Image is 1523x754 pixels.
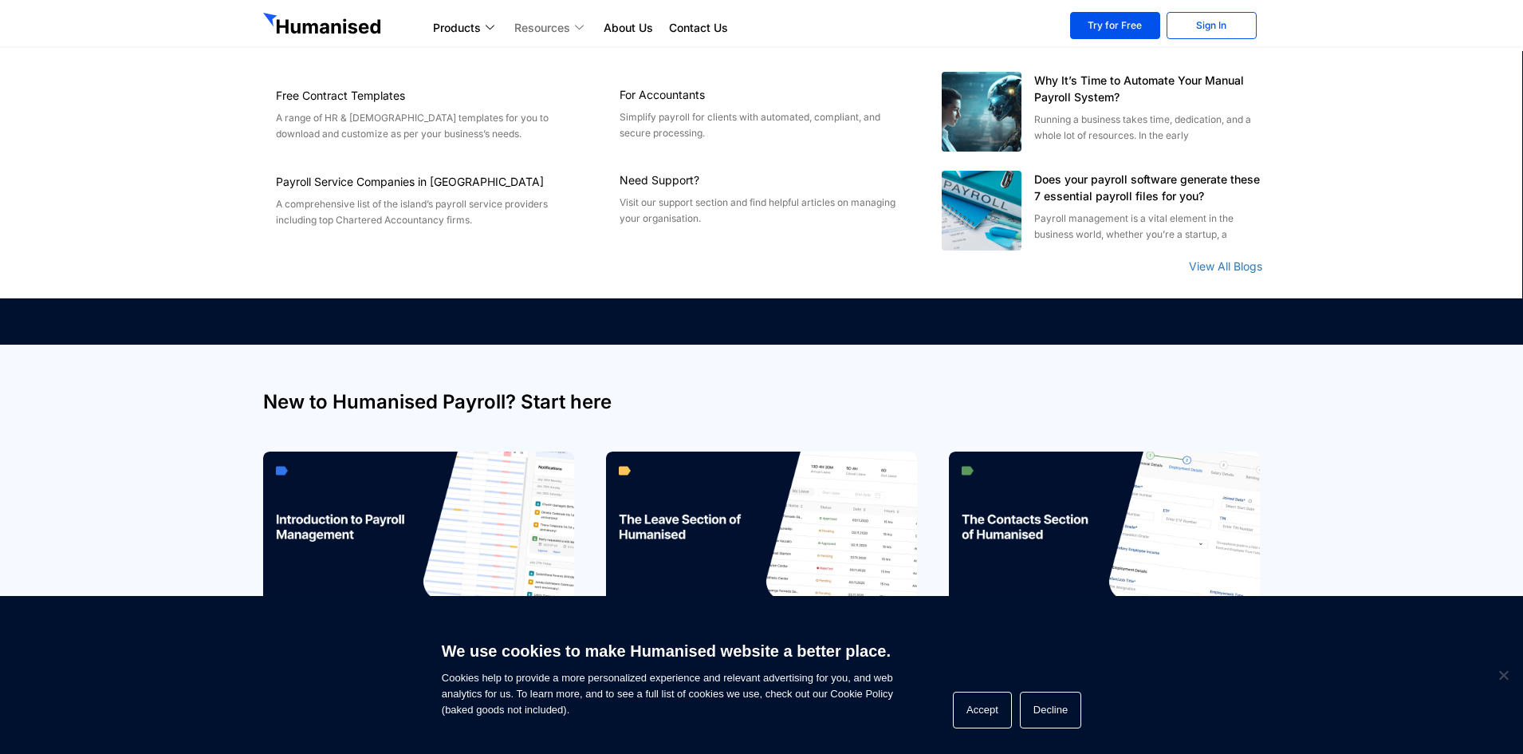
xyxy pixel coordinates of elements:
[263,393,1260,412] h3: New to Humanised Payroll? Start here
[263,13,384,38] img: GetHumanised Logo
[1189,259,1262,273] a: View All Blogs
[1034,112,1262,144] div: Running a business takes time, dedication, and a whole lot of resources. In the early
[942,72,1022,152] img: Automated humanised payroll system
[1070,12,1160,39] a: Try for Free
[1495,667,1511,683] span: Decline
[276,196,565,228] div: A comprehensive list of the island’s payroll service providers including top Chartered Accountanc...
[442,640,893,662] h6: We use cookies to make Humanised website a better place.
[620,195,902,227] p: Visit our support section and find helpful articles on managing your organisation.
[276,174,565,190] h6: Payroll Service Companies in [GEOGRAPHIC_DATA]
[620,87,902,103] h6: For Accountants
[620,109,902,141] p: Simplify payroll for clients with automated, compliant, and secure processing.
[1034,172,1260,203] a: Does your payroll software generate these 7 essential payroll files for you?
[276,110,565,142] div: A range of HR & [DEMOGRAPHIC_DATA] templates for you to download and customize as per your busine...
[1034,211,1262,243] div: Payroll management is a vital element in the business world, whether you’re a startup, a
[596,18,661,38] a: About Us
[620,172,902,188] h6: Need Support?
[442,632,893,718] span: Cookies help to provide a more personalized experience and relevant advertising for you, and web ...
[942,171,1021,251] a: Does your payroll software generate these 7 essential payroll files for you?
[942,171,1022,251] img: Does your payroll software generate these 7 essential payroll files for you?
[1034,73,1244,104] a: Why It’s Time to Automate Your Manual Payroll System?
[425,18,506,38] a: Products
[953,692,1012,728] button: Accept
[1020,692,1081,728] button: Decline
[942,72,1021,152] a: Automated humanised payroll system
[1167,12,1257,39] a: Sign In
[661,18,736,38] a: Contact Us
[276,88,565,104] h6: Free Contract Templates
[506,18,596,38] a: Resources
